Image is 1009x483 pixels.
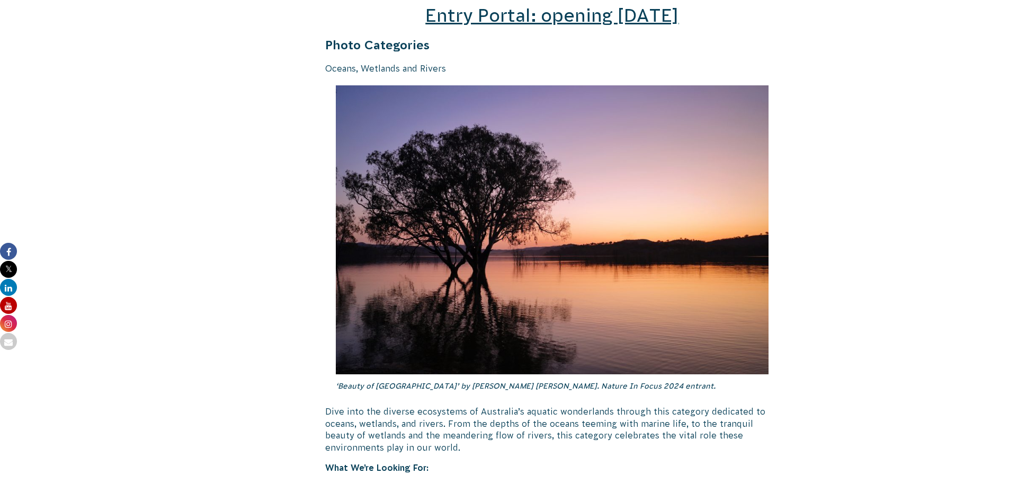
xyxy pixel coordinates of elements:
[336,382,716,390] em: ‘Beauty of [GEOGRAPHIC_DATA]’ by [PERSON_NAME] [PERSON_NAME]. Nature In Focus 2024 entrant.
[325,38,430,52] strong: Photo Categories
[325,63,780,74] p: Oceans, Wetlands and Rivers
[325,463,428,472] strong: What We’re Looking For:
[325,406,780,453] p: Dive into the diverse ecosystems of Australia’s aquatic wonderlands through this category dedicat...
[425,5,678,25] a: Entry Portal: opening [DATE]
